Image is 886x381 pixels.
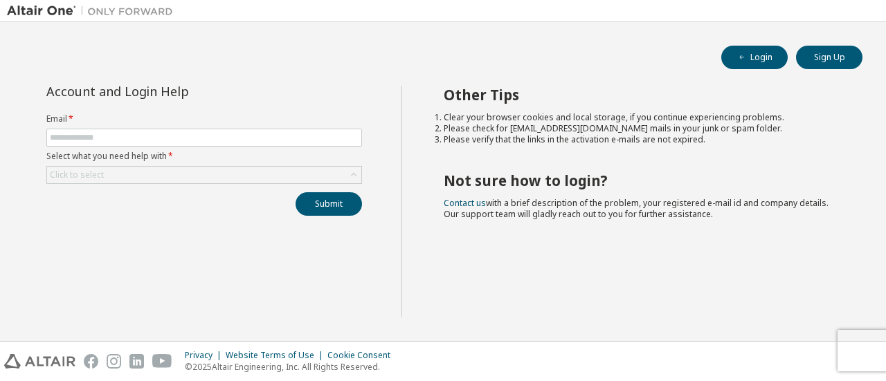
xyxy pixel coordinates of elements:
[721,46,788,69] button: Login
[444,112,838,123] li: Clear your browser cookies and local storage, if you continue experiencing problems.
[46,151,362,162] label: Select what you need help with
[444,134,838,145] li: Please verify that the links in the activation e-mails are not expired.
[129,354,144,369] img: linkedin.svg
[444,171,838,189] h2: Not sure how to login?
[4,354,75,369] img: altair_logo.svg
[796,46,862,69] button: Sign Up
[47,167,361,183] div: Click to select
[327,350,399,361] div: Cookie Consent
[84,354,98,369] img: facebook.svg
[185,350,226,361] div: Privacy
[444,86,838,104] h2: Other Tips
[444,197,486,209] a: Contact us
[185,361,399,373] p: © 2025 Altair Engineering, Inc. All Rights Reserved.
[152,354,172,369] img: youtube.svg
[444,197,829,220] span: with a brief description of the problem, your registered e-mail id and company details. Our suppo...
[46,113,362,124] label: Email
[226,350,327,361] div: Website Terms of Use
[7,4,180,18] img: Altair One
[444,123,838,134] li: Please check for [EMAIL_ADDRESS][DOMAIN_NAME] mails in your junk or spam folder.
[50,169,104,180] div: Click to select
[46,86,299,97] div: Account and Login Help
[107,354,121,369] img: instagram.svg
[296,192,362,216] button: Submit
